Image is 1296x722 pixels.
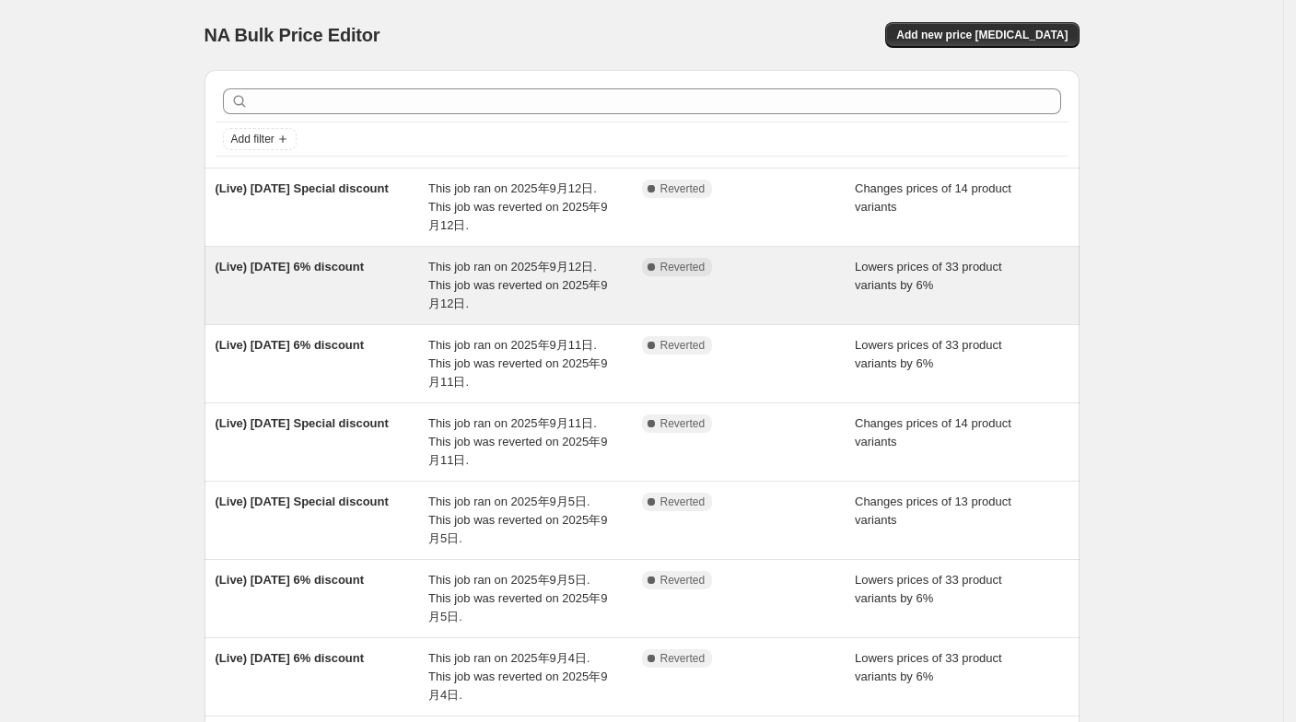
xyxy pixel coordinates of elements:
span: Reverted [660,416,706,431]
span: This job ran on 2025年9月4日. This job was reverted on 2025年9月4日. [428,651,607,702]
span: Add new price [MEDICAL_DATA] [896,28,1068,42]
button: Add filter [223,128,297,150]
span: Changes prices of 14 product variants [855,181,1011,214]
span: This job ran on 2025年9月5日. This job was reverted on 2025年9月5日. [428,495,607,545]
span: (Live) [DATE] Special discount [216,181,389,195]
span: Lowers prices of 33 product variants by 6% [855,651,1002,683]
span: (Live) [DATE] 6% discount [216,260,365,274]
button: Add new price [MEDICAL_DATA] [885,22,1079,48]
span: Lowers prices of 33 product variants by 6% [855,260,1002,292]
span: (Live) [DATE] 6% discount [216,651,365,665]
span: (Live) [DATE] 6% discount [216,338,365,352]
span: Lowers prices of 33 product variants by 6% [855,338,1002,370]
span: This job ran on 2025年9月12日. This job was reverted on 2025年9月12日. [428,260,607,310]
span: (Live) [DATE] 6% discount [216,573,365,587]
span: NA Bulk Price Editor [204,25,380,45]
span: This job ran on 2025年9月11日. This job was reverted on 2025年9月11日. [428,416,607,467]
span: Reverted [660,338,706,353]
span: Reverted [660,495,706,509]
span: Changes prices of 14 product variants [855,416,1011,448]
span: (Live) [DATE] Special discount [216,495,389,508]
span: Add filter [231,132,274,146]
span: Reverted [660,260,706,274]
span: Lowers prices of 33 product variants by 6% [855,573,1002,605]
span: (Live) [DATE] Special discount [216,416,389,430]
span: This job ran on 2025年9月11日. This job was reverted on 2025年9月11日. [428,338,607,389]
span: This job ran on 2025年9月12日. This job was reverted on 2025年9月12日. [428,181,607,232]
span: Reverted [660,573,706,588]
span: This job ran on 2025年9月5日. This job was reverted on 2025年9月5日. [428,573,607,623]
span: Reverted [660,181,706,196]
span: Reverted [660,651,706,666]
span: Changes prices of 13 product variants [855,495,1011,527]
